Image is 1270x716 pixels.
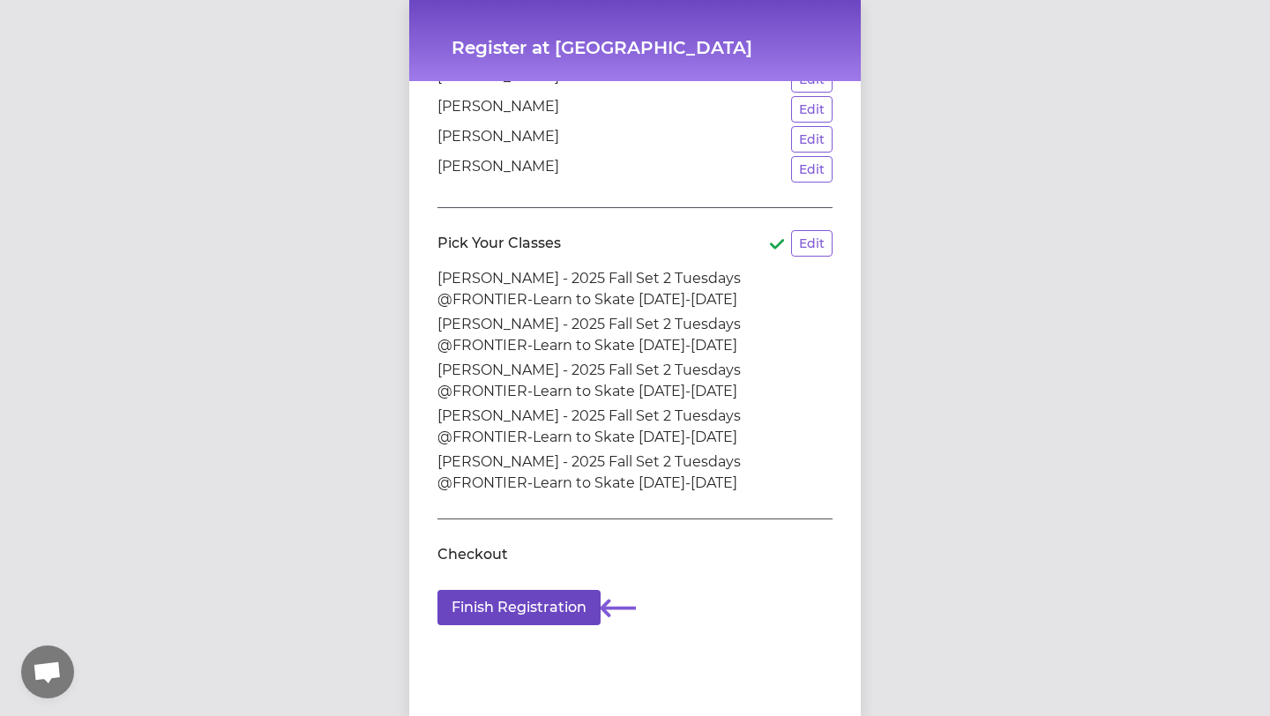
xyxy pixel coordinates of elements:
li: [PERSON_NAME] - 2025 Fall Set 2 Tuesdays @FRONTIER-Learn to Skate [DATE]-[DATE] [437,268,833,310]
button: Edit [791,230,833,257]
h2: Checkout [437,544,508,565]
div: Open chat [21,645,74,698]
p: [PERSON_NAME] [437,96,559,123]
button: Edit [791,156,833,183]
button: Edit [791,126,833,153]
li: [PERSON_NAME] - 2025 Fall Set 2 Tuesdays @FRONTIER-Learn to Skate [DATE]-[DATE] [437,406,833,448]
li: [PERSON_NAME] - 2025 Fall Set 2 Tuesdays @FRONTIER-Learn to Skate [DATE]-[DATE] [437,314,833,356]
li: [PERSON_NAME] - 2025 Fall Set 2 Tuesdays @FRONTIER-Learn to Skate [DATE]-[DATE] [437,360,833,402]
button: Finish Registration [437,590,601,625]
h1: Register at [GEOGRAPHIC_DATA] [452,35,818,60]
p: [PERSON_NAME] [437,126,559,153]
h2: Pick Your Classes [437,233,561,254]
p: [PERSON_NAME] [437,156,559,183]
button: Edit [791,96,833,123]
li: [PERSON_NAME] - 2025 Fall Set 2 Tuesdays @FRONTIER-Learn to Skate [DATE]-[DATE] [437,451,833,494]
